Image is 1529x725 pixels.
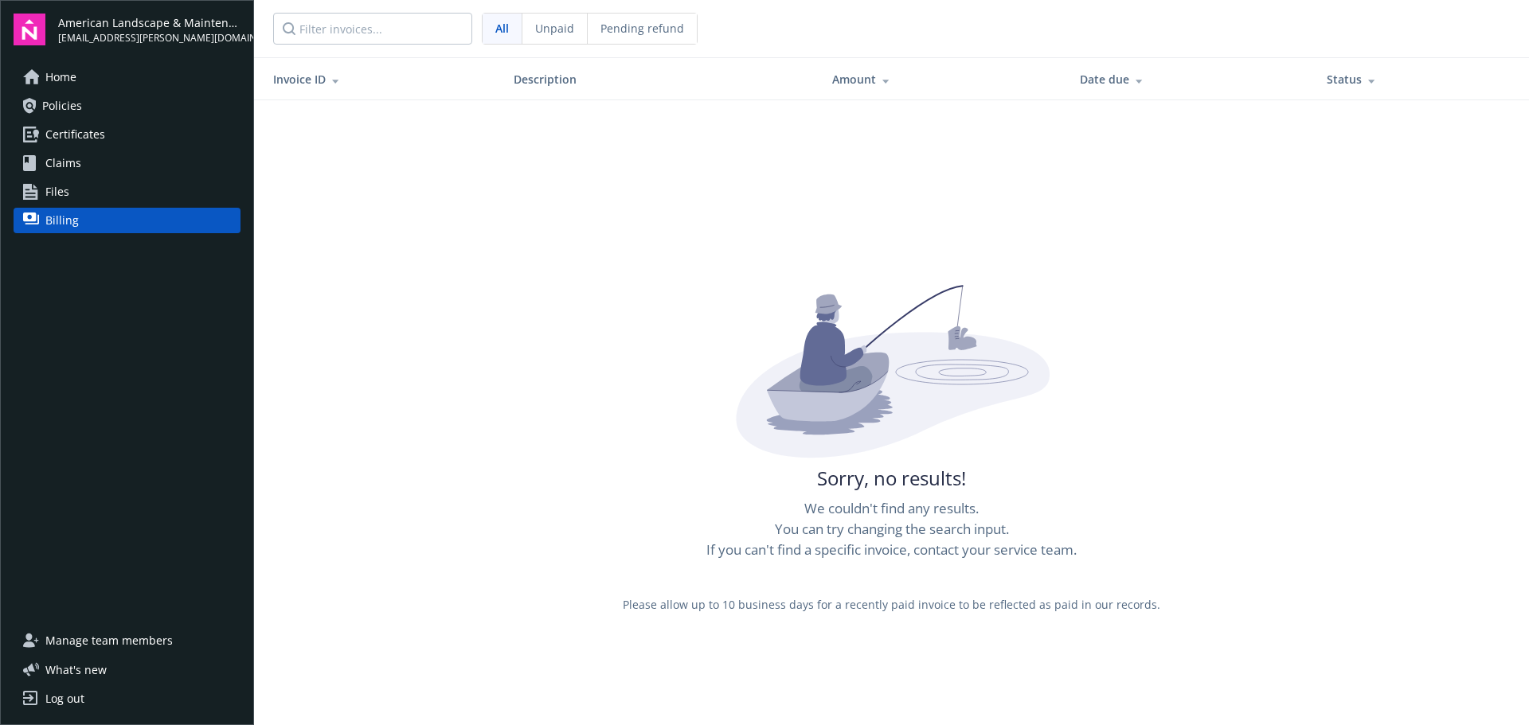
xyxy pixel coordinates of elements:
[45,122,105,147] span: Certificates
[14,208,240,233] a: Billing
[58,14,240,45] button: American Landscape & Maintenance, Inc.[EMAIL_ADDRESS][PERSON_NAME][DOMAIN_NAME]
[14,628,240,653] a: Manage team members
[14,661,132,678] button: What's new
[42,93,82,119] span: Policies
[273,13,472,45] input: Filter invoices...
[832,71,1054,88] div: Amount
[14,14,45,45] img: navigator-logo.svg
[45,208,79,233] span: Billing
[600,20,684,37] span: Pending refund
[804,498,979,519] span: We couldn't find any results.
[1080,71,1301,88] div: Date due
[45,179,69,205] span: Files
[14,122,240,147] a: Certificates
[45,150,81,176] span: Claims
[45,686,84,711] div: Log out
[45,661,107,678] span: What ' s new
[817,465,966,492] span: Sorry, no results!
[45,628,173,653] span: Manage team members
[45,64,76,90] span: Home
[273,71,488,88] div: Invoice ID
[14,179,240,205] a: Files
[535,20,574,37] span: Unpaid
[58,14,240,31] span: American Landscape & Maintenance, Inc.
[14,150,240,176] a: Claims
[1327,71,1381,88] div: Status
[14,64,240,90] a: Home
[14,93,240,119] a: Policies
[514,71,807,88] div: Description
[58,31,240,45] span: [EMAIL_ADDRESS][PERSON_NAME][DOMAIN_NAME]
[594,567,1189,641] div: Please allow up to 10 business days for a recently paid invoice to be reflected as paid in our re...
[706,540,1077,560] span: If you can't find a specific invoice, contact your service team.
[775,519,1009,540] span: You can try changing the search input.
[495,20,509,37] span: All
